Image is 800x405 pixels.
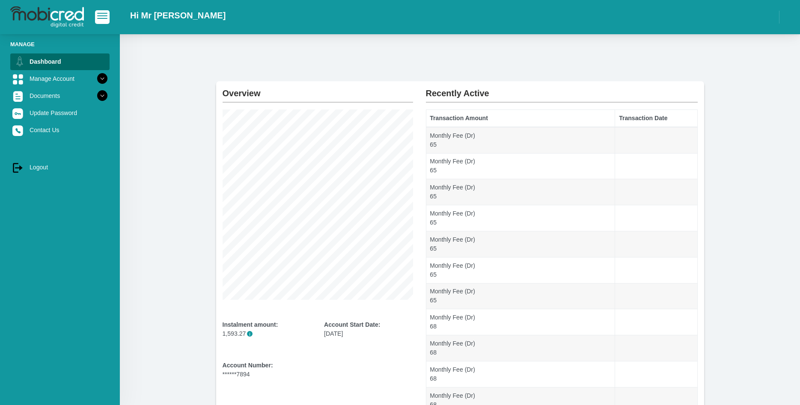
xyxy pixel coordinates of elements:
th: Transaction Amount [426,110,615,127]
td: Monthly Fee (Dr) 68 [426,309,615,335]
td: Monthly Fee (Dr) 68 [426,361,615,387]
div: [DATE] [324,320,413,338]
h2: Overview [223,81,413,98]
h2: Recently Active [426,81,698,98]
td: Monthly Fee (Dr) 68 [426,335,615,361]
td: Monthly Fee (Dr) 65 [426,153,615,179]
th: Transaction Date [615,110,697,127]
a: Dashboard [10,53,110,70]
b: Instalment amount: [223,321,278,328]
h2: Hi Mr [PERSON_NAME] [130,10,226,21]
td: Monthly Fee (Dr) 65 [426,127,615,153]
a: Update Password [10,105,110,121]
td: Monthly Fee (Dr) 65 [426,283,615,309]
td: Monthly Fee (Dr) 65 [426,257,615,283]
a: Documents [10,88,110,104]
a: Manage Account [10,71,110,87]
a: Contact Us [10,122,110,138]
td: Monthly Fee (Dr) 65 [426,231,615,257]
b: Account Number: [223,362,273,369]
td: Monthly Fee (Dr) 65 [426,205,615,231]
p: 1,593.27 [223,329,312,338]
b: Account Start Date: [324,321,380,328]
span: i [247,331,253,337]
img: logo-mobicred.svg [10,6,84,28]
li: Manage [10,40,110,48]
td: Monthly Fee (Dr) 65 [426,179,615,205]
a: Logout [10,159,110,175]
